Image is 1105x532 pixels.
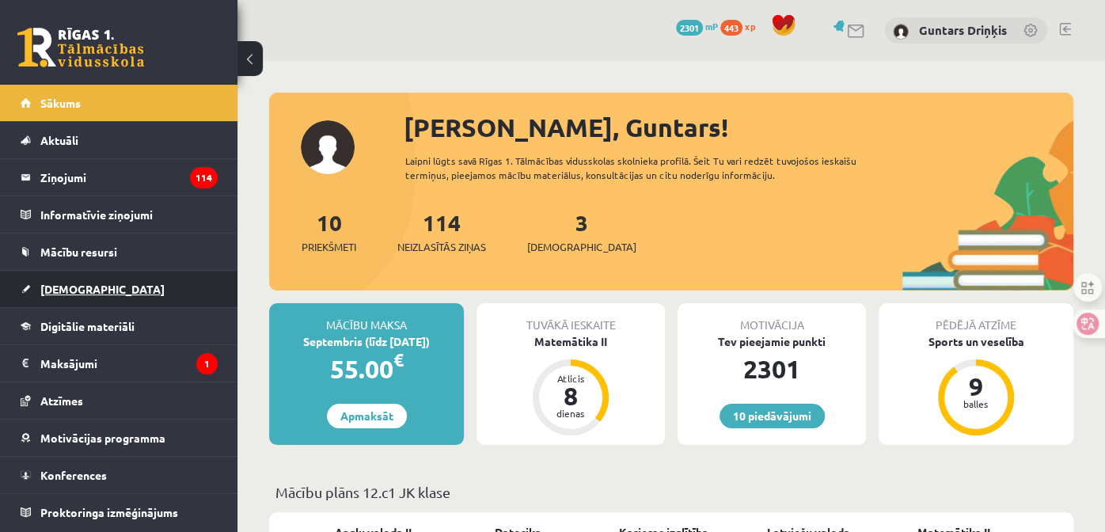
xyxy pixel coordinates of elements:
a: Digitālie materiāli [21,308,218,344]
span: Konferences [40,468,107,482]
div: Laipni lūgts savā Rīgas 1. Tālmācības vidusskolas skolnieka profilā. Šeit Tu vari redzēt tuvojošo... [405,154,888,182]
i: 114 [190,167,218,188]
a: Sports un veselība 9 balles [879,333,1073,438]
span: Sākums [40,96,81,110]
span: Aktuāli [40,133,78,147]
a: Ziņojumi114 [21,159,218,196]
span: Priekšmeti [302,239,356,255]
div: Motivācija [678,303,866,333]
a: Proktoringa izmēģinājums [21,494,218,530]
img: Guntars Driņķis [893,24,909,40]
legend: Informatīvie ziņojumi [40,196,218,233]
div: Atlicis [547,374,594,383]
div: Sports un veselība [879,333,1073,350]
a: Apmaksāt [327,404,407,428]
a: 2301 mP [676,20,718,32]
a: Atzīmes [21,382,218,419]
a: 114Neizlasītās ziņas [397,208,486,255]
a: Aktuāli [21,122,218,158]
a: [DEMOGRAPHIC_DATA] [21,271,218,307]
span: Atzīmes [40,393,83,408]
a: Guntars Driņķis [919,22,1007,38]
a: 10Priekšmeti [302,208,356,255]
a: Maksājumi1 [21,345,218,382]
div: Mācību maksa [269,303,464,333]
div: balles [952,399,1000,408]
a: Motivācijas programma [21,420,218,456]
span: Digitālie materiāli [40,319,135,333]
a: Konferences [21,457,218,493]
span: [DEMOGRAPHIC_DATA] [527,239,636,255]
a: 443 xp [720,20,763,32]
div: Tev pieejamie punkti [678,333,866,350]
div: Pēdējā atzīme [879,303,1073,333]
span: mP [705,20,718,32]
a: Sākums [21,85,218,121]
a: Matemātika II Atlicis 8 dienas [477,333,665,438]
legend: Maksājumi [40,345,218,382]
div: 8 [547,383,594,408]
a: Informatīvie ziņojumi [21,196,218,233]
div: Tuvākā ieskaite [477,303,665,333]
p: Mācību plāns 12.c1 JK klase [275,481,1067,503]
span: 443 [720,20,742,36]
i: 1 [196,353,218,374]
div: dienas [547,408,594,418]
div: 2301 [678,350,866,388]
div: 55.00 [269,350,464,388]
span: Neizlasītās ziņas [397,239,486,255]
div: [PERSON_NAME], Guntars! [404,108,1073,146]
span: Proktoringa izmēģinājums [40,505,178,519]
span: 2301 [676,20,703,36]
span: Motivācijas programma [40,431,165,445]
div: Matemātika II [477,333,665,350]
a: 10 piedāvājumi [720,404,825,428]
a: Mācību resursi [21,234,218,270]
a: Rīgas 1. Tālmācības vidusskola [17,28,144,67]
span: € [393,348,404,371]
div: Septembris (līdz [DATE]) [269,333,464,350]
div: 9 [952,374,1000,399]
legend: Ziņojumi [40,159,218,196]
span: Mācību resursi [40,245,117,259]
span: [DEMOGRAPHIC_DATA] [40,282,165,296]
a: 3[DEMOGRAPHIC_DATA] [527,208,636,255]
span: xp [745,20,755,32]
